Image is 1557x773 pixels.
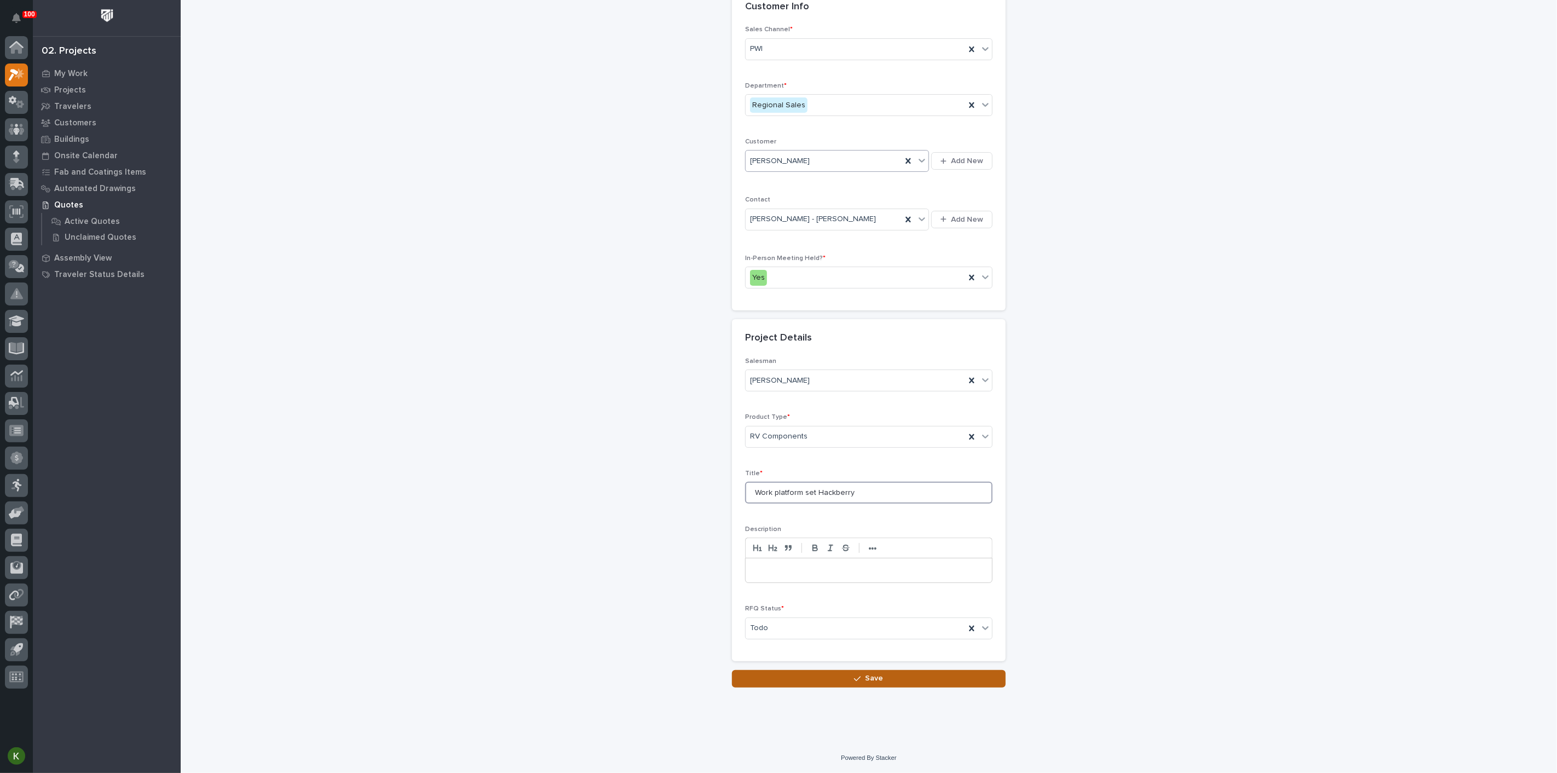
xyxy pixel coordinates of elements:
a: Automated Drawings [33,180,181,197]
p: Onsite Calendar [54,151,118,161]
p: Travelers [54,102,91,112]
button: users-avatar [5,745,28,768]
button: Notifications [5,7,28,30]
a: Traveler Status Details [33,266,181,282]
span: Customer [745,139,776,145]
p: My Work [54,69,88,79]
p: Unclaimed Quotes [65,233,136,243]
a: Quotes [33,197,181,213]
a: Assembly View [33,250,181,266]
h2: Project Details [745,332,812,344]
a: Customers [33,114,181,131]
p: Automated Drawings [54,184,136,194]
span: Save [866,673,884,683]
a: Active Quotes [42,214,181,229]
span: Add New [951,215,983,224]
p: Fab and Coatings Items [54,168,146,177]
button: Add New [931,152,993,170]
p: Customers [54,118,96,128]
span: [PERSON_NAME] [750,375,810,386]
p: Traveler Status Details [54,270,145,280]
p: Active Quotes [65,217,120,227]
span: Contact [745,197,770,203]
span: Description [745,526,781,533]
a: Fab and Coatings Items [33,164,181,180]
button: ••• [865,541,880,555]
span: Sales Channel [745,26,793,33]
div: Regional Sales [750,97,808,113]
a: Travelers [33,98,181,114]
h2: Customer Info [745,1,809,13]
img: Workspace Logo [97,5,117,26]
div: 02. Projects [42,45,96,57]
a: Projects [33,82,181,98]
span: RV Components [750,431,808,442]
span: [PERSON_NAME] - [PERSON_NAME] [750,214,876,225]
a: Unclaimed Quotes [42,229,181,245]
span: In-Person Meeting Held? [745,255,826,262]
a: Buildings [33,131,181,147]
span: RFQ Status [745,605,784,612]
div: Notifications100 [14,13,28,31]
span: [PERSON_NAME] [750,155,810,167]
span: PWI [750,43,763,55]
span: Department [745,83,787,89]
p: 100 [24,10,35,18]
span: Add New [951,156,983,166]
button: Save [732,670,1006,688]
span: Title [745,470,763,477]
strong: ••• [869,544,877,553]
p: Projects [54,85,86,95]
p: Quotes [54,200,83,210]
span: Todo [750,622,768,634]
div: Yes [750,270,767,286]
p: Buildings [54,135,89,145]
button: Add New [931,211,993,228]
a: My Work [33,65,181,82]
span: Salesman [745,358,776,365]
a: Onsite Calendar [33,147,181,164]
span: Product Type [745,414,790,420]
a: Powered By Stacker [841,754,896,761]
p: Assembly View [54,253,112,263]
